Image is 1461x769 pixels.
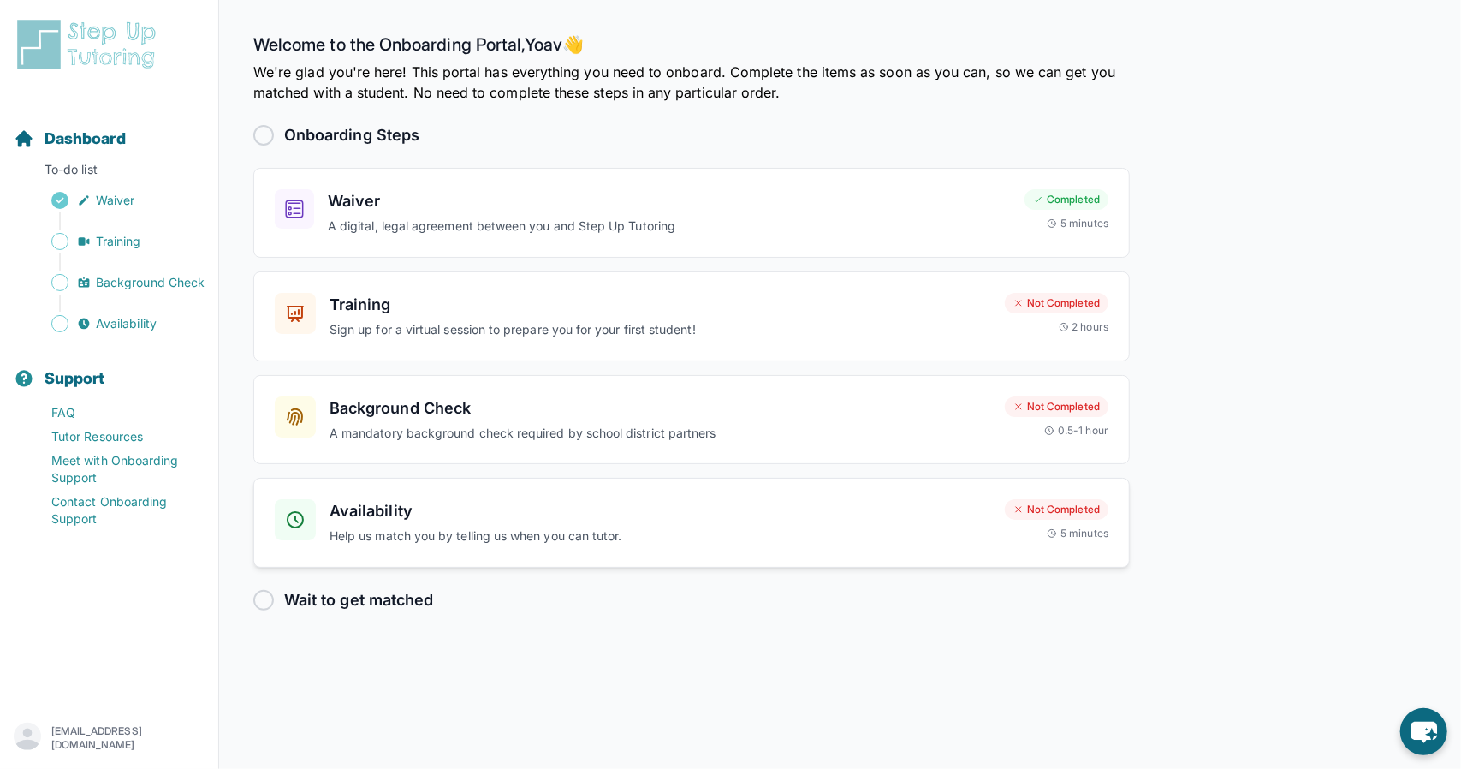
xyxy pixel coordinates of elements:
div: Not Completed [1005,396,1108,417]
a: Availability [14,312,218,336]
span: Availability [96,315,157,332]
a: Background CheckA mandatory background check required by school district partnersNot Completed0.5... [253,375,1130,465]
a: Training [14,230,218,253]
a: Waiver [14,188,218,212]
div: Completed [1024,189,1108,210]
p: A digital, legal agreement between you and Step Up Tutoring [328,217,1011,236]
h2: Wait to get matched [284,588,433,612]
button: chat-button [1400,708,1447,755]
button: Dashboard [7,99,211,158]
h2: Onboarding Steps [284,123,419,147]
p: [EMAIL_ADDRESS][DOMAIN_NAME] [51,724,205,752]
a: Meet with Onboarding Support [14,449,218,490]
div: 5 minutes [1047,527,1108,540]
span: Training [96,233,141,250]
a: Background Check [14,271,218,295]
div: 0.5-1 hour [1044,424,1108,438]
img: logo [14,17,166,72]
p: Help us match you by telling us when you can tutor. [330,527,991,546]
h3: Background Check [330,396,991,420]
h3: Waiver [328,189,1011,213]
a: WaiverA digital, legal agreement between you and Step Up TutoringCompleted5 minutes [253,168,1130,258]
a: Tutor Resources [14,425,218,449]
p: To-do list [7,161,211,185]
p: A mandatory background check required by school district partners [330,424,991,444]
span: Support [45,367,105,390]
p: Sign up for a virtual session to prepare you for your first student! [330,320,991,340]
a: Dashboard [14,127,126,151]
div: Not Completed [1005,293,1108,313]
span: Waiver [96,192,134,209]
span: Dashboard [45,127,126,151]
p: We're glad you're here! This portal has everything you need to onboard. Complete the items as soo... [253,62,1130,103]
a: AvailabilityHelp us match you by telling us when you can tutor.Not Completed5 minutes [253,478,1130,568]
h3: Training [330,293,991,317]
button: Support [7,339,211,397]
button: [EMAIL_ADDRESS][DOMAIN_NAME] [14,723,205,754]
h3: Availability [330,499,991,523]
a: Contact Onboarding Support [14,490,218,531]
div: 5 minutes [1047,217,1108,230]
div: Not Completed [1005,499,1108,520]
a: FAQ [14,401,218,425]
span: Background Check [96,274,205,291]
div: 2 hours [1059,320,1109,334]
h2: Welcome to the Onboarding Portal, Yoav 👋 [253,34,1130,62]
a: TrainingSign up for a virtual session to prepare you for your first student!Not Completed2 hours [253,271,1130,361]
